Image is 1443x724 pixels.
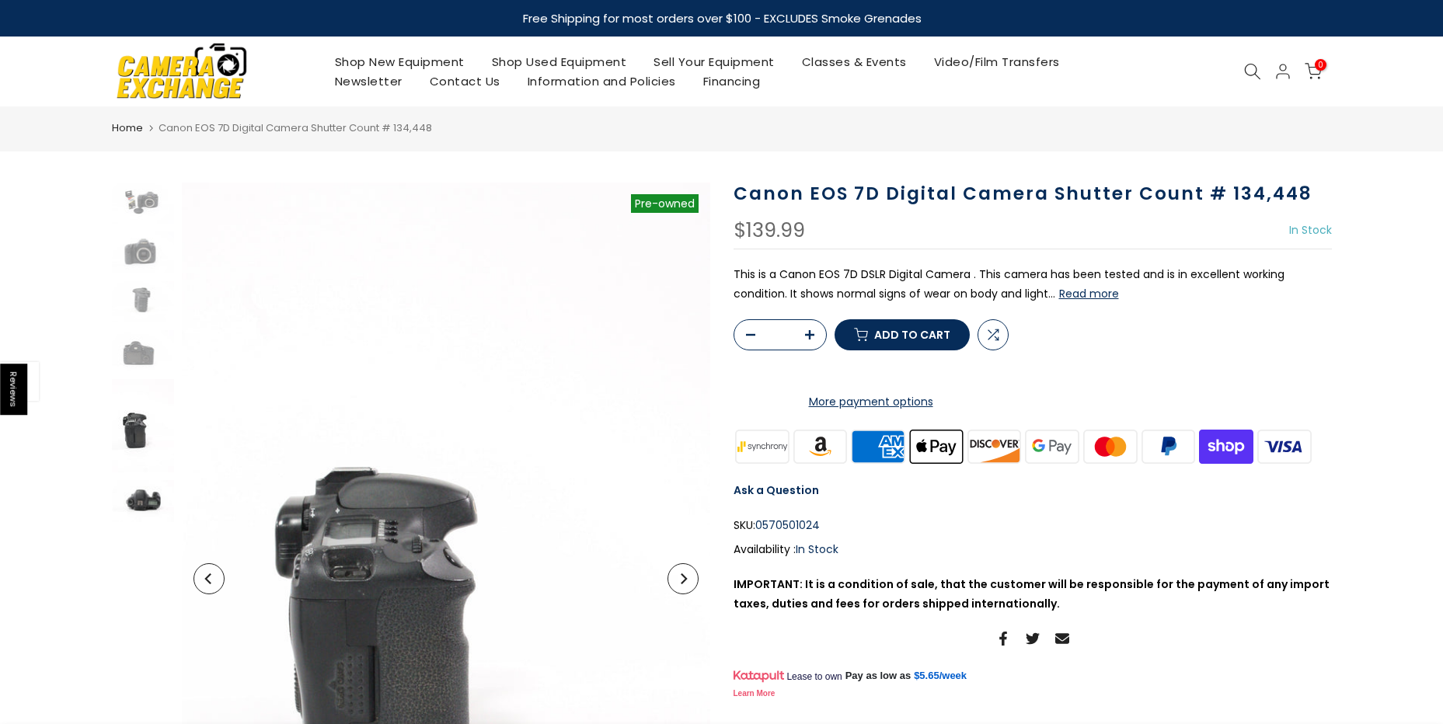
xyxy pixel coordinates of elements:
img: Canon EOS 7D Digital Camera Shutter Count # 134,448 Unclassified Canon 0570501024 [112,183,174,224]
button: Read more [1059,287,1119,301]
a: Newsletter [321,71,416,91]
img: Canon EOS 7D Digital Camera Shutter Count # 134,448 Unclassified Canon 0570501024 [112,330,174,371]
span: 0 [1315,59,1326,71]
img: Canon EOS 7D Digital Camera Shutter Count # 134,448 Unclassified Canon 0570501024 [112,231,174,273]
img: shopify pay [1197,427,1256,465]
a: Sell Your Equipment [640,52,789,71]
button: Add to cart [835,319,970,350]
img: Canon EOS 7D Digital Camera Shutter Count # 134,448 Unclassified Canon 0570501024 [112,480,174,521]
img: Canon EOS 7D Digital Camera Shutter Count # 134,448 Unclassified Canon 0570501024 [112,281,174,322]
a: Ask a Question [734,482,819,498]
a: Share on Facebook [996,629,1010,648]
h1: Canon EOS 7D Digital Camera Shutter Count # 134,448 [734,183,1332,205]
p: This is a Canon EOS 7D DSLR Digital Camera . This camera has been tested and is in excellent work... [734,265,1332,304]
button: Previous [193,563,225,594]
a: 0 [1305,63,1322,80]
div: Availability : [734,540,1332,559]
span: Pay as low as [845,669,911,683]
strong: Free Shipping for most orders over $100 - EXCLUDES Smoke Grenades [522,10,921,26]
a: Shop New Equipment [321,52,478,71]
a: Video/Film Transfers [920,52,1073,71]
a: Classes & Events [788,52,920,71]
span: Add to cart [874,329,950,340]
a: Financing [689,71,774,91]
img: american express [849,427,908,465]
div: SKU: [734,516,1332,535]
img: discover [965,427,1023,465]
span: In Stock [1289,222,1332,238]
strong: IMPORTANT: It is a condition of sale, that the customer will be responsible for the payment of an... [734,576,1330,611]
span: Canon EOS 7D Digital Camera Shutter Count # 134,448 [159,120,432,135]
a: Share on Email [1055,629,1069,648]
span: 0570501024 [755,516,820,535]
a: $5.65/week [914,669,967,683]
span: In Stock [796,541,838,557]
a: Contact Us [416,71,514,91]
span: Lease to own [786,670,842,683]
div: $139.99 [734,221,805,241]
a: More payment options [734,392,1009,412]
img: google pay [1023,427,1082,465]
img: amazon payments [791,427,849,465]
img: synchrony [734,427,792,465]
a: Information and Policies [514,71,689,91]
a: Learn More [734,689,776,698]
img: paypal [1139,427,1197,465]
img: visa [1255,427,1313,465]
img: apple pay [907,427,965,465]
a: Home [112,120,143,136]
a: Shop Used Equipment [478,52,640,71]
img: Canon EOS 7D Digital Camera Shutter Count # 134,448 Unclassified Canon 0570501024 [112,379,174,472]
img: master [1081,427,1139,465]
button: Next [667,563,699,594]
a: Share on Twitter [1026,629,1040,648]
